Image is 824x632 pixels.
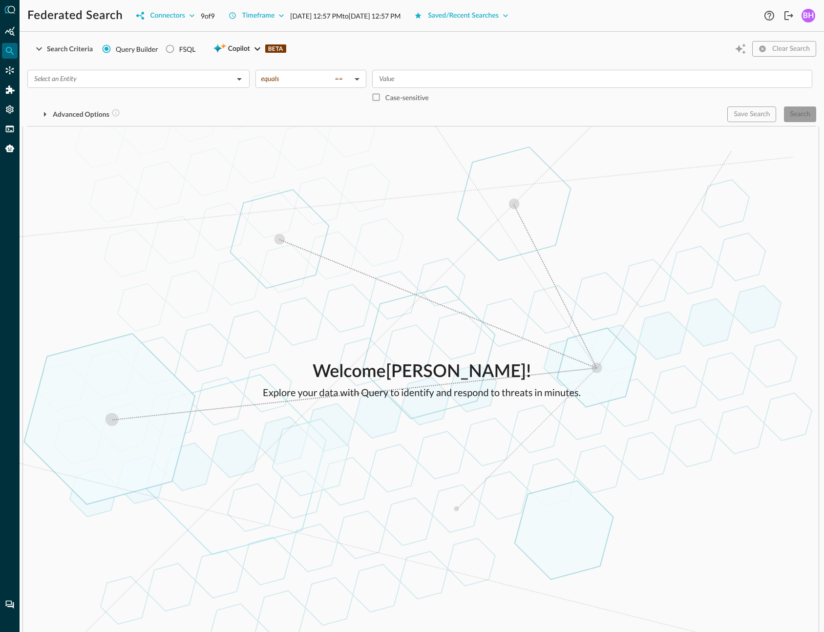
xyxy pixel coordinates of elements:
span: Copilot [228,43,250,55]
button: Advanced Options [27,106,126,122]
p: 9 of 9 [201,11,215,21]
div: Timeframe [242,10,275,22]
div: FSQL [179,44,196,54]
span: == [335,74,343,83]
button: Connectors [130,8,200,23]
div: Federated Search [2,43,18,59]
div: Summary Insights [2,23,18,39]
div: Search Criteria [47,43,93,55]
div: Chat [2,597,18,612]
div: Advanced Options [53,108,120,121]
div: BH [802,9,815,22]
div: Connectors [150,10,185,22]
div: Saved/Recent Searches [428,10,499,22]
button: Timeframe [223,8,291,23]
span: Query Builder [116,44,158,54]
p: BETA [265,44,286,53]
div: FSQL [2,121,18,137]
p: Case-sensitive [385,92,429,103]
p: Explore your data with Query to identify and respond to threats in minutes. [263,385,581,400]
p: [DATE] 12:57 PM to [DATE] 12:57 PM [290,11,401,21]
button: CopilotBETA [207,41,292,57]
input: Select an Entity [30,73,231,85]
h1: Federated Search [27,8,123,23]
div: equals [261,74,351,83]
button: Help [761,8,777,23]
button: Logout [781,8,797,23]
div: Addons [2,82,18,98]
div: Settings [2,102,18,117]
input: Value [375,73,808,85]
button: Search Criteria [27,41,99,57]
button: Saved/Recent Searches [408,8,514,23]
p: Welcome [PERSON_NAME] ! [263,359,581,385]
div: Connectors [2,63,18,78]
span: equals [261,74,279,83]
div: Query Agent [2,141,18,156]
button: Open [232,72,246,86]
